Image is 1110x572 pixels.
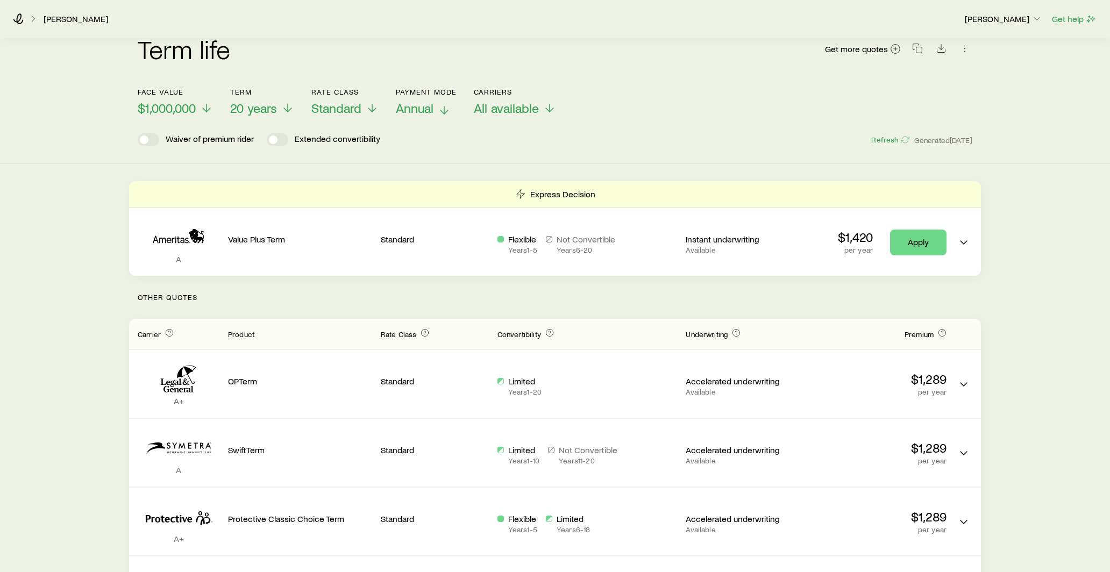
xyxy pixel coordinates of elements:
[802,371,947,387] p: $1,289
[965,13,1042,24] p: [PERSON_NAME]
[508,388,542,396] p: Years 1 - 20
[228,376,372,387] p: OPTerm
[686,330,728,339] span: Underwriting
[686,246,794,254] p: Available
[311,101,361,116] span: Standard
[686,388,794,396] p: Available
[138,101,196,116] span: $1,000,000
[381,445,489,455] p: Standard
[508,456,539,465] p: Years 1 - 10
[311,88,379,116] button: Rate ClassStandard
[905,330,934,339] span: Premium
[802,388,947,396] p: per year
[474,88,556,116] button: CarriersAll available
[838,230,873,245] p: $1,420
[138,533,219,544] p: A+
[230,88,294,116] button: Term20 years
[1051,13,1097,25] button: Get help
[559,456,617,465] p: Years 11 - 20
[686,456,794,465] p: Available
[508,246,537,254] p: Years 1 - 5
[890,230,947,255] a: Apply
[557,525,590,534] p: Years 6 - 18
[396,88,457,116] button: Payment ModeAnnual
[508,376,542,387] p: Limited
[396,88,457,96] p: Payment Mode
[557,246,615,254] p: Years 6 - 20
[934,45,949,55] a: Download CSV
[686,445,794,455] p: Accelerated underwriting
[381,513,489,524] p: Standard
[129,181,981,276] div: Term quotes
[138,88,213,116] button: Face value$1,000,000
[557,234,615,245] p: Not Convertible
[508,513,537,524] p: Flexible
[138,254,219,264] p: A
[686,376,794,387] p: Accelerated underwriting
[43,14,109,24] a: [PERSON_NAME]
[228,513,372,524] p: Protective Classic Choice Term
[381,330,417,339] span: Rate Class
[474,88,556,96] p: Carriers
[824,43,901,55] a: Get more quotes
[138,396,219,406] p: A+
[559,445,617,455] p: Not Convertible
[914,135,972,145] span: Generated
[396,101,433,116] span: Annual
[530,189,595,199] p: Express Decision
[508,525,537,534] p: Years 1 - 5
[838,246,873,254] p: per year
[825,45,888,53] span: Get more quotes
[964,13,1043,26] button: [PERSON_NAME]
[381,376,489,387] p: Standard
[228,445,372,455] p: SwiftTerm
[557,513,590,524] p: Limited
[508,445,539,455] p: Limited
[686,513,794,524] p: Accelerated underwriting
[129,276,981,319] p: Other Quotes
[497,330,541,339] span: Convertibility
[166,133,254,146] p: Waiver of premium rider
[950,135,972,145] span: [DATE]
[381,234,489,245] p: Standard
[138,36,230,62] h2: Term life
[802,525,947,534] p: per year
[508,234,537,245] p: Flexible
[138,88,213,96] p: Face value
[295,133,380,146] p: Extended convertibility
[230,88,294,96] p: Term
[474,101,539,116] span: All available
[138,330,161,339] span: Carrier
[686,525,794,534] p: Available
[138,464,219,475] p: A
[686,234,794,245] p: Instant underwriting
[228,234,372,245] p: Value Plus Term
[311,88,379,96] p: Rate Class
[228,330,254,339] span: Product
[802,440,947,455] p: $1,289
[802,509,947,524] p: $1,289
[871,135,909,145] button: Refresh
[230,101,277,116] span: 20 years
[802,456,947,465] p: per year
